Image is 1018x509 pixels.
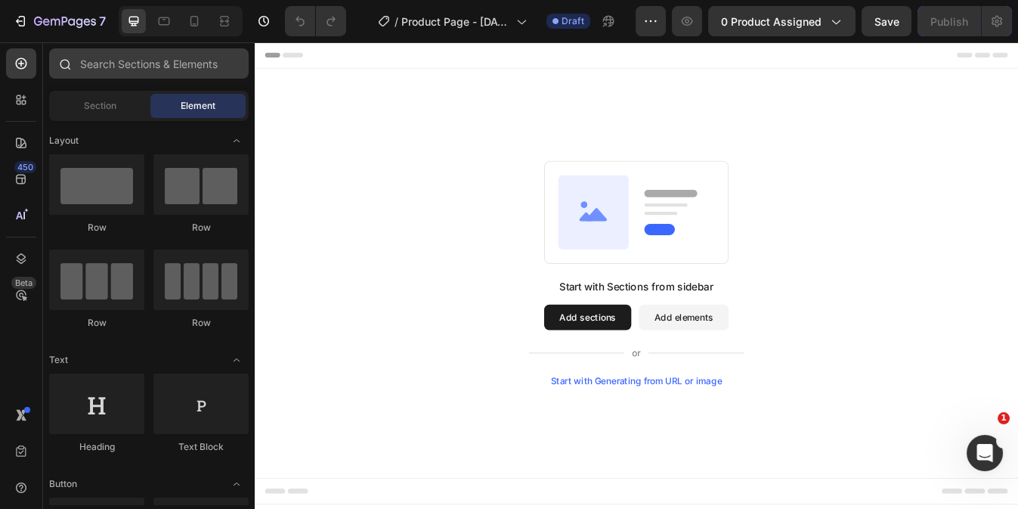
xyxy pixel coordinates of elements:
[49,48,249,79] input: Search Sections & Elements
[362,281,545,300] div: Start with Sections from sidebar
[456,312,563,342] button: Add elements
[708,6,856,36] button: 0 product assigned
[49,353,68,367] span: Text
[49,477,77,491] span: Button
[917,6,981,36] button: Publish
[153,440,249,454] div: Text Block
[344,312,447,342] button: Add sections
[967,435,1003,471] iframe: Intercom live chat
[11,277,36,289] div: Beta
[49,134,79,147] span: Layout
[49,221,144,234] div: Row
[721,14,822,29] span: 0 product assigned
[401,14,510,29] span: Product Page - [DATE] 17:42:41
[153,221,249,234] div: Row
[99,12,106,30] p: 7
[862,6,911,36] button: Save
[14,161,36,173] div: 450
[874,15,899,28] span: Save
[84,99,116,113] span: Section
[930,14,968,29] div: Publish
[285,6,346,36] div: Undo/Redo
[181,99,215,113] span: Element
[153,316,249,330] div: Row
[255,42,1018,509] iframe: Design area
[49,440,144,454] div: Heading
[395,14,398,29] span: /
[224,472,249,496] span: Toggle open
[6,6,113,36] button: 7
[998,412,1010,424] span: 1
[352,396,555,408] div: Start with Generating from URL or image
[49,316,144,330] div: Row
[562,14,584,28] span: Draft
[224,348,249,372] span: Toggle open
[224,129,249,153] span: Toggle open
